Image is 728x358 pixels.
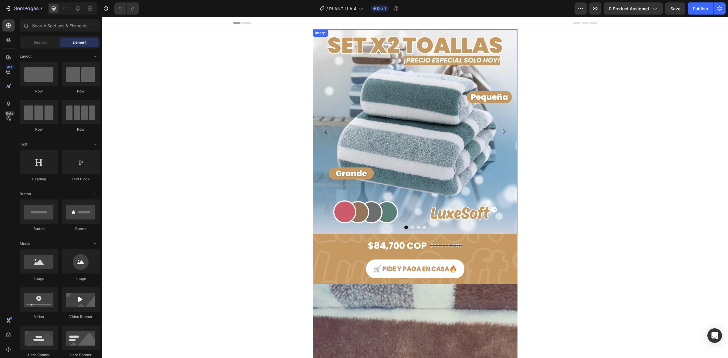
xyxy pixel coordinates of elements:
[707,328,722,343] div: Open Intercom Messenger
[212,13,225,19] div: Image
[20,241,30,246] span: Media
[688,2,713,15] button: Publish
[90,52,100,61] span: Toggle open
[90,239,100,249] span: Toggle open
[20,191,31,197] span: Button
[72,40,86,45] span: Element
[20,352,58,358] div: Hero Banner
[20,89,58,94] div: Row
[20,226,58,232] div: Button
[20,127,58,132] div: Row
[326,5,328,12] span: /
[314,209,318,212] button: Dot
[20,142,27,147] span: Text
[265,220,325,238] div: $84,700 COP
[40,5,42,12] p: 7
[308,209,312,212] button: Dot
[34,40,47,45] span: Section
[90,189,100,199] span: Toggle open
[20,54,32,59] span: Layout
[329,5,356,12] span: PLANTILLA 4
[211,12,415,217] img: gempages_538051269424579716-9ded8c35-ead9-41e4-8a68-a66ff9ee36f3.webp
[2,2,45,15] button: 7
[62,314,100,320] div: Video Banner
[393,106,410,123] button: Carousel Next Arrow
[264,243,362,261] button: <p>🛒 PIDE Y PAGA EN CASA <strong>🔥</strong></p>
[609,5,649,12] span: 0 product assigned
[62,176,100,182] div: Text Block
[5,111,15,116] div: Beta
[377,6,386,11] span: Draft
[20,176,58,182] div: Heading
[693,5,708,12] div: Publish
[62,352,100,358] div: Hero Banner
[670,6,680,11] span: Save
[215,106,232,123] button: Carousel Back Arrow
[62,127,100,132] div: Row
[328,224,361,234] div: $130,000 COP
[271,246,355,258] p: 🛒 PIDE Y PAGA EN CASA
[665,2,685,15] button: Save
[320,209,324,212] button: Dot
[6,65,15,69] div: 450
[62,276,100,281] div: Image
[62,89,100,94] div: Row
[347,247,355,256] strong: 🔥
[20,19,100,32] input: Search Sections & Elements
[62,226,100,232] div: Button
[604,2,663,15] button: 0 product assigned
[20,276,58,281] div: Image
[302,209,306,212] button: Dot
[90,139,100,149] span: Toggle open
[20,314,58,320] div: Video
[102,17,728,358] iframe: Design area
[114,2,139,15] div: Undo/Redo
